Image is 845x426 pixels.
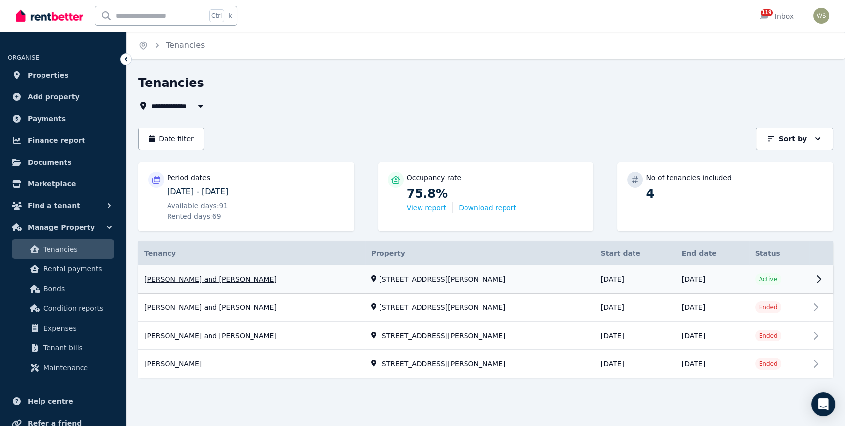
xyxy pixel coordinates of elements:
[12,358,114,378] a: Maintenance
[28,178,76,190] span: Marketplace
[138,75,204,91] h1: Tenancies
[127,32,216,59] nav: Breadcrumb
[43,243,110,255] span: Tenancies
[167,212,221,221] span: Rented days: 69
[407,186,584,202] p: 75.8%
[16,8,83,23] img: RentBetter
[646,173,731,183] p: No of tenancies included
[12,239,114,259] a: Tenancies
[779,134,807,144] p: Sort by
[8,152,118,172] a: Documents
[759,11,794,21] div: Inbox
[12,259,114,279] a: Rental payments
[595,294,676,322] td: [DATE]
[676,322,749,350] td: [DATE]
[8,196,118,215] button: Find a tenant
[209,9,224,22] span: Ctrl
[676,294,749,322] td: [DATE]
[28,156,72,168] span: Documents
[167,201,228,211] span: Available days: 91
[365,241,595,265] th: Property
[595,350,676,378] td: [DATE]
[166,40,205,51] span: Tenancies
[138,265,833,294] a: View details for Joshua Dootson and Erin Proctor
[459,203,516,213] button: Download report
[407,173,462,183] p: Occupancy rate
[43,362,110,374] span: Maintenance
[749,241,809,265] th: Status
[595,322,676,350] td: [DATE]
[138,350,833,378] a: View details for Diego Espinosa
[12,318,114,338] a: Expenses
[43,302,110,314] span: Condition reports
[43,263,110,275] span: Rental payments
[28,113,66,125] span: Payments
[8,87,118,107] a: Add property
[43,322,110,334] span: Expenses
[138,322,833,350] a: View details for James Wylie and Alice Hawtin
[8,109,118,128] a: Payments
[8,54,39,61] span: ORGANISE
[228,12,232,20] span: k
[12,338,114,358] a: Tenant bills
[12,298,114,318] a: Condition reports
[28,134,85,146] span: Finance report
[756,128,833,150] button: Sort by
[43,283,110,295] span: Bonds
[28,395,73,407] span: Help centre
[761,9,773,16] span: 119
[676,241,749,265] th: End date
[43,342,110,354] span: Tenant bills
[8,174,118,194] a: Marketplace
[813,8,829,24] img: Whitney Smith
[28,200,80,212] span: Find a tenant
[407,203,446,213] button: View report
[28,69,69,81] span: Properties
[138,294,833,322] a: View details for Mark Thomas and Courtney Dunford
[8,65,118,85] a: Properties
[167,173,210,183] p: Period dates
[144,248,176,258] span: Tenancy
[8,217,118,237] button: Manage Property
[12,279,114,298] a: Bonds
[28,91,80,103] span: Add property
[811,392,835,416] div: Open Intercom Messenger
[8,130,118,150] a: Finance report
[646,186,823,202] p: 4
[138,128,204,150] button: Date filter
[8,391,118,411] a: Help centre
[676,350,749,378] td: [DATE]
[595,241,676,265] th: Start date
[167,186,344,198] p: [DATE] - [DATE]
[28,221,95,233] span: Manage Property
